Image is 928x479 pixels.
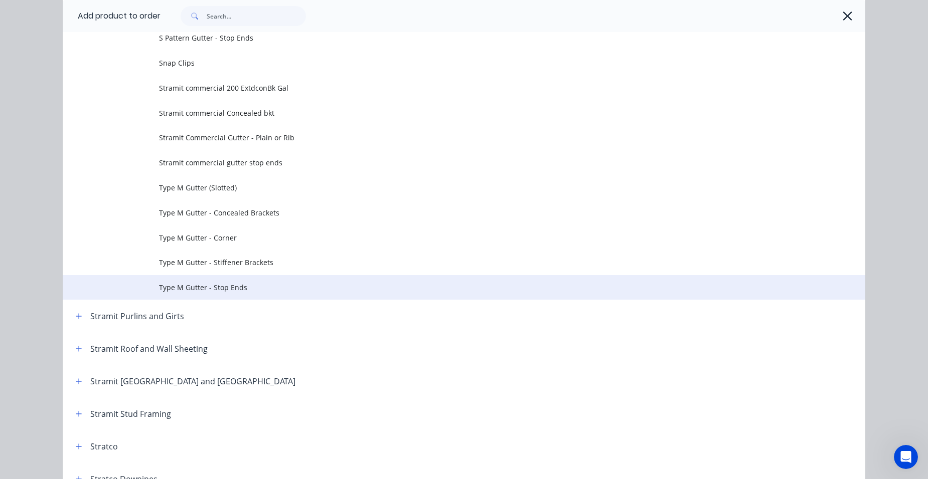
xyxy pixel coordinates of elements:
div: Stramit Purlins and Girts [90,310,184,322]
span: Stramit Commercial Gutter - Plain or Rib [159,132,724,143]
span: S Pattern Gutter - Stop Ends [159,33,724,43]
span: Type M Gutter - Corner [159,232,724,243]
span: Stramit commercial Concealed bkt [159,108,724,118]
div: Stratco [90,440,118,452]
span: Stramit commercial gutter stop ends [159,157,724,168]
div: Stramit Stud Framing [90,408,171,420]
div: Stramit [GEOGRAPHIC_DATA] and [GEOGRAPHIC_DATA] [90,375,295,387]
span: Type M Gutter (Slotted) [159,182,724,193]
div: Stramit Roof and Wall Sheeting [90,343,208,355]
span: Type M Gutter - Stiffener Brackets [159,257,724,268]
span: Stramit commercial 200 ExtdconBk Gal [159,83,724,93]
span: Type M Gutter - Concealed Brackets [159,207,724,218]
iframe: Intercom live chat [894,445,918,469]
span: Snap Clips [159,58,724,68]
span: Type M Gutter - Stop Ends [159,282,724,293]
input: Search... [207,6,306,26]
